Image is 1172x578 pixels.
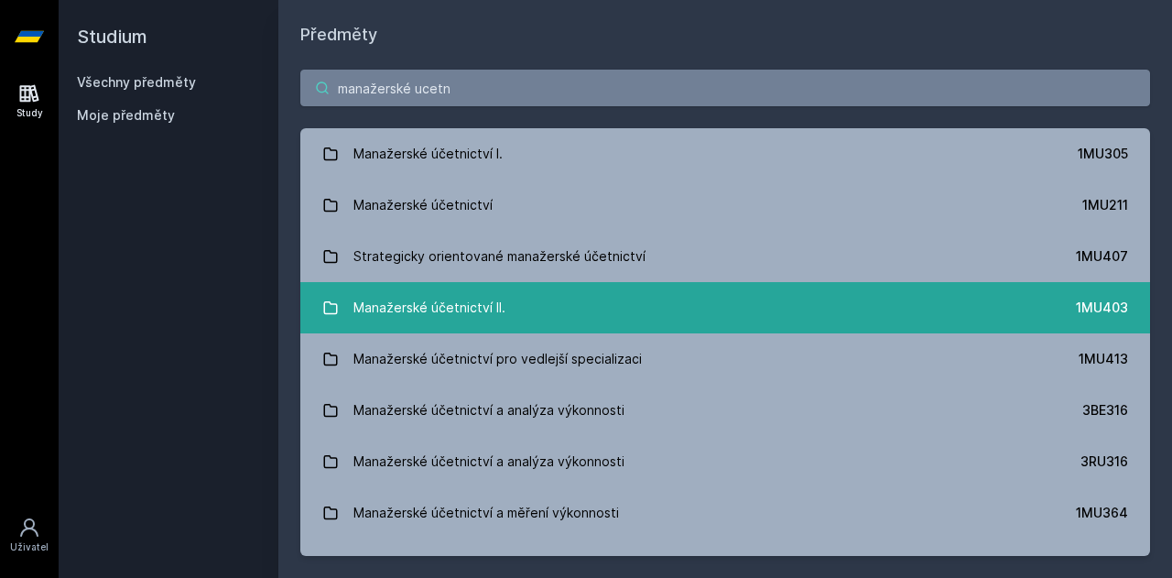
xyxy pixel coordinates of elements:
div: 1VF709 [1081,555,1128,573]
div: 1MU305 [1078,145,1128,163]
a: Uživatel [4,507,55,563]
a: Manažerské účetnictví II. 1MU403 [300,282,1150,333]
a: Manažerské účetnictví 1MU211 [300,180,1150,231]
div: 1MU211 [1082,196,1128,214]
div: Strategicky orientované manažerské účetnictví [353,238,646,275]
h1: Předměty [300,22,1150,48]
div: Manažerské účetnictví pro vedlejší specializaci [353,341,642,377]
div: Manažerské účetnictví II. [353,289,505,326]
div: 3BE316 [1082,401,1128,420]
div: 1MU413 [1079,350,1128,368]
a: Study [4,73,55,129]
div: 3RU316 [1080,453,1128,471]
div: 1MU403 [1076,299,1128,317]
div: 1MU364 [1076,504,1128,522]
div: Manažerské účetnictví a analýza výkonnosti [353,392,624,429]
div: Manažerské účetnictví [353,187,493,224]
a: Strategicky orientované manažerské účetnictví 1MU407 [300,231,1150,282]
a: Manažerské účetnictví a analýza výkonnosti 3BE316 [300,385,1150,436]
a: Manažerské účetnictví I. 1MU305 [300,128,1150,180]
span: Moje předměty [77,106,175,125]
div: Study [16,106,43,120]
div: Manažerské účetnictví a analýza výkonnosti [353,443,624,480]
a: Manažerské účetnictví a analýza výkonnosti 3RU316 [300,436,1150,487]
div: Manažerské účetnictví a měření výkonnosti [353,495,619,531]
div: Manažerské účetnictví I. [353,136,503,172]
a: Všechny předměty [77,74,196,90]
input: Název nebo ident předmětu… [300,70,1150,106]
a: Manažerské účetnictví a měření výkonnosti 1MU364 [300,487,1150,539]
a: Manažerské účetnictví pro vedlejší specializaci 1MU413 [300,333,1150,385]
div: Uživatel [10,540,49,554]
div: 1MU407 [1076,247,1128,266]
